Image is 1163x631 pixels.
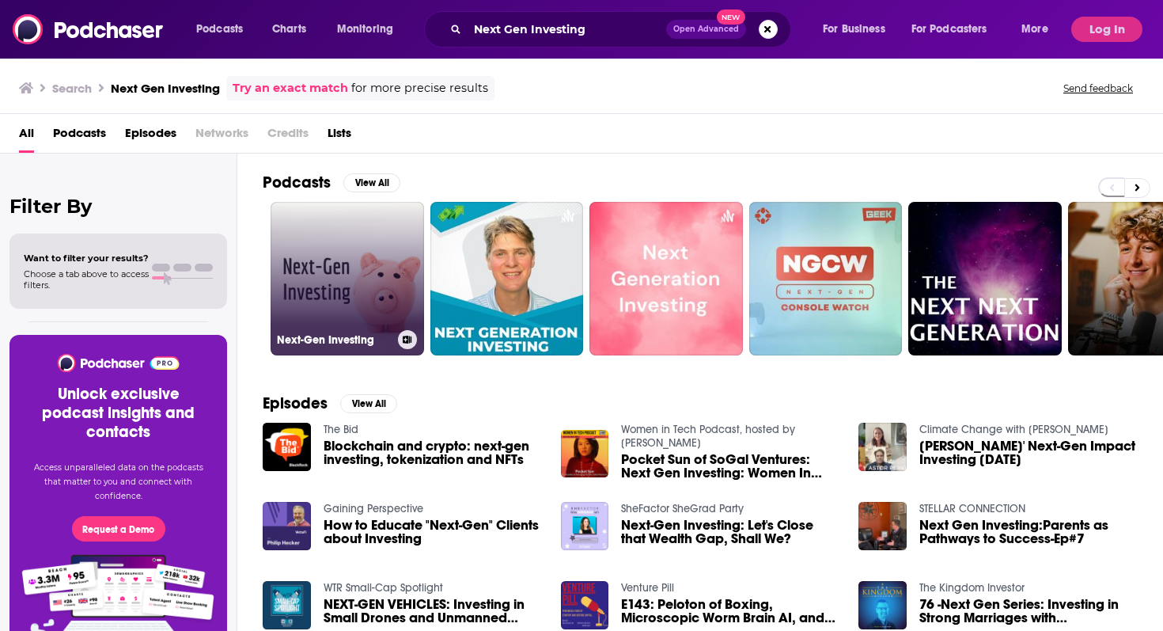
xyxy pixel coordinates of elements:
[324,519,542,545] a: How to Educate "Next-Gen" Clients about Investing
[328,120,351,153] a: Lists
[919,423,1108,436] a: Climate Change with Scott Amyx
[125,120,176,153] a: Episodes
[56,354,180,372] img: Podchaser - Follow, Share and Rate Podcasts
[561,581,609,629] img: E143: Peloton of Boxing, Microscopic Worm Brain AI, and Next Gen Investing Platform
[621,581,674,595] a: Venture Pill
[263,173,331,192] h2: Podcasts
[919,439,1138,466] a: Astor Perkins' Next-Gen Impact Investing April 2021
[919,581,1025,595] a: The Kingdom Investor
[272,18,306,40] span: Charts
[919,439,1138,466] span: [PERSON_NAME]' Next-Gen Impact Investing [DATE]
[621,453,839,480] span: Pocket Sun of SoGal Ventures: Next Gen Investing: Women In Tech [GEOGRAPHIC_DATA]
[13,14,165,44] img: Podchaser - Follow, Share and Rate Podcasts
[337,18,393,40] span: Monitoring
[196,18,243,40] span: Podcasts
[277,333,392,347] h3: Next-Gen Investing
[24,253,149,264] span: Want to filter your results?
[263,423,311,471] img: Blockchain and crypto: next-gen investing, tokenization and NFTs
[263,502,311,550] img: How to Educate "Next-Gen" Clients about Investing
[326,17,414,42] button: open menu
[919,519,1138,545] a: Next Gen Investing:Parents as Pathways to Success-Ep#7
[271,202,424,355] a: Next-Gen Investing
[717,10,745,25] span: New
[919,502,1025,515] a: STELLAR CONNECTION
[812,17,905,42] button: open menu
[901,17,1010,42] button: open menu
[919,598,1138,625] a: 76 -Next Gen Series: Investing in Strong Marriages with John and Ashley Marsh
[72,516,165,542] button: Request a Demo
[263,173,400,192] a: PodcastsView All
[621,502,744,515] a: SheFactor SheGrad Party
[621,598,839,625] a: E143: Peloton of Boxing, Microscopic Worm Brain AI, and Next Gen Investing Platform
[324,598,542,625] a: NEXT-GEN VEHICLES: Investing in Small Drones and Unmanned Vehicles with MCRP, ONDS, SES & UMAC
[919,598,1138,625] span: 76 -Next Gen Series: Investing in Strong Marriages with [PERSON_NAME] and [PERSON_NAME]
[561,430,609,478] img: Pocket Sun of SoGal Ventures: Next Gen Investing: Women In Tech Canada
[263,581,311,629] img: NEXT-GEN VEHICLES: Investing in Small Drones and Unmanned Vehicles with MCRP, ONDS, SES & UMAC
[24,268,149,291] span: Choose a tab above to access filters.
[263,393,328,413] h2: Episodes
[858,581,907,629] img: 76 -Next Gen Series: Investing in Strong Marriages with John and Ashley Marsh
[324,423,358,436] a: The Bid
[263,393,397,413] a: EpisodesView All
[262,17,316,42] a: Charts
[823,18,885,40] span: For Business
[621,519,839,545] a: Next-Gen Investing: Let's Close that Wealth Gap, Shall We?
[340,394,397,413] button: View All
[1021,18,1048,40] span: More
[858,423,907,471] img: Astor Perkins' Next-Gen Impact Investing April 2021
[621,453,839,480] a: Pocket Sun of SoGal Ventures: Next Gen Investing: Women In Tech Canada
[195,120,248,153] span: Networks
[324,581,443,595] a: WTR Small-Cap Spotlight
[561,502,609,550] img: Next-Gen Investing: Let's Close that Wealth Gap, Shall We?
[185,17,263,42] button: open menu
[28,461,208,504] p: Access unparalleled data on the podcasts that matter to you and connect with confidence.
[1071,17,1142,42] button: Log In
[439,11,806,48] div: Search podcasts, credits, & more...
[858,502,907,550] img: Next Gen Investing:Parents as Pathways to Success-Ep#7
[324,439,542,466] a: Blockchain and crypto: next-gen investing, tokenization and NFTs
[673,25,739,33] span: Open Advanced
[468,17,666,42] input: Search podcasts, credits, & more...
[19,120,34,153] a: All
[28,385,208,442] h3: Unlock exclusive podcast insights and contacts
[52,81,92,96] h3: Search
[621,423,795,450] a: Women in Tech Podcast, hosted by Espree Devora
[911,18,987,40] span: For Podcasters
[1010,17,1068,42] button: open menu
[1059,82,1138,95] button: Send feedback
[111,81,220,96] h3: Next Gen Investing
[351,79,488,97] span: for more precise results
[233,79,348,97] a: Try an exact match
[666,20,746,39] button: Open AdvancedNew
[267,120,309,153] span: Credits
[9,195,227,218] h2: Filter By
[324,502,423,515] a: Gaining Perspective
[53,120,106,153] a: Podcasts
[343,173,400,192] button: View All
